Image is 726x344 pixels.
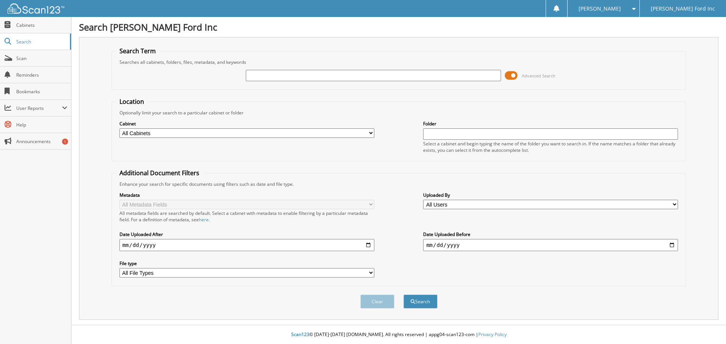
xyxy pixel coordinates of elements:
span: Cabinets [16,22,67,28]
span: Search [16,39,66,45]
img: scan123-logo-white.svg [8,3,64,14]
a: Privacy Policy [478,331,507,338]
label: Uploaded By [423,192,678,198]
span: Scan123 [291,331,309,338]
button: Search [403,295,437,309]
div: All metadata fields are searched by default. Select a cabinet with metadata to enable filtering b... [119,210,374,223]
a: here [199,216,209,223]
label: Cabinet [119,120,374,127]
div: Optionally limit your search to a particular cabinet or folder [116,110,682,116]
button: Clear [360,295,394,309]
span: Reminders [16,72,67,78]
span: [PERSON_NAME] Ford Inc [651,6,715,11]
div: Select a cabinet and begin typing the name of the folder you want to search in. If the name match... [423,140,678,153]
label: Folder [423,120,678,127]
label: Metadata [119,192,374,198]
span: Announcements [16,138,67,145]
span: Scan [16,55,67,62]
span: User Reports [16,105,62,111]
div: © [DATE]-[DATE] [DOMAIN_NAME]. All rights reserved | appg04-scan123-com | [71,325,726,344]
legend: Search Term [116,47,160,55]
div: Searches all cabinets, folders, files, metadata, and keywords [116,59,682,65]
span: Help [16,122,67,128]
input: end [423,239,678,251]
div: Enhance your search for specific documents using filters such as date and file type. [116,181,682,187]
span: Bookmarks [16,88,67,95]
legend: Location [116,97,148,106]
label: File type [119,260,374,267]
iframe: Chat Widget [688,308,726,344]
input: start [119,239,374,251]
span: [PERSON_NAME] [579,6,621,11]
h1: Search [PERSON_NAME] Ford Inc [79,21,718,33]
label: Date Uploaded Before [423,231,678,238]
span: Advanced Search [522,73,555,79]
legend: Additional Document Filters [116,169,203,177]
label: Date Uploaded After [119,231,374,238]
div: 1 [62,139,68,145]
